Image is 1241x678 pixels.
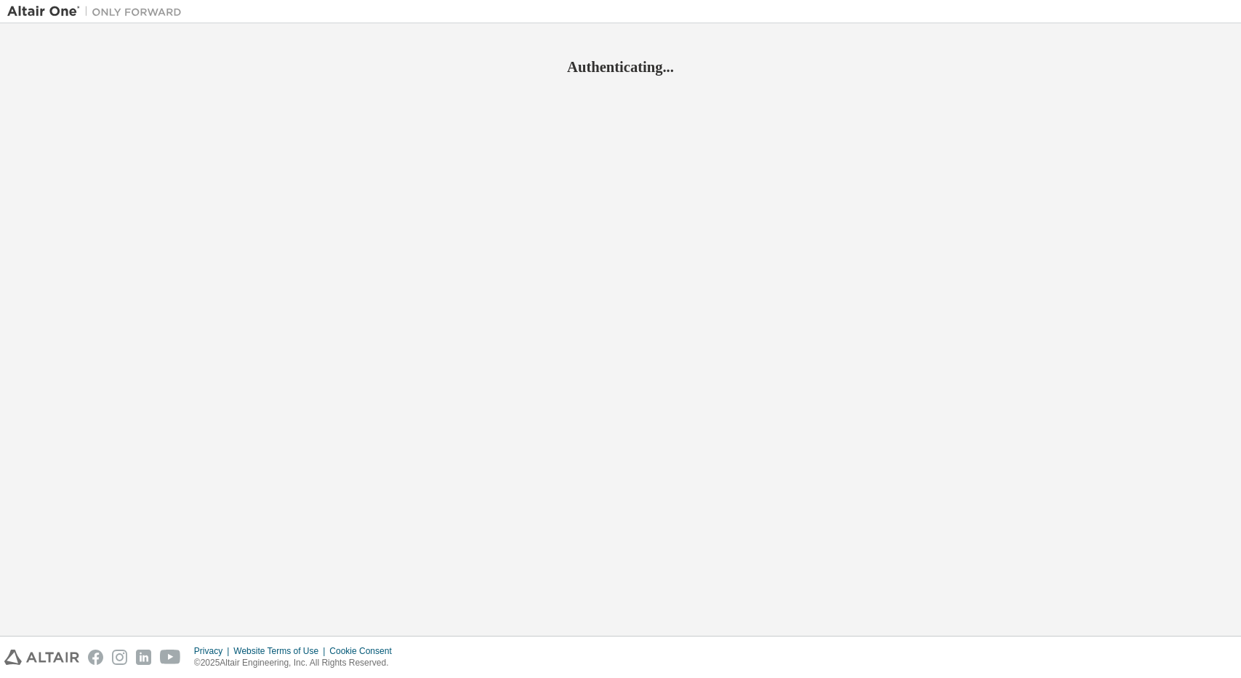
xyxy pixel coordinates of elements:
[160,650,181,665] img: youtube.svg
[194,645,233,657] div: Privacy
[4,650,79,665] img: altair_logo.svg
[233,645,329,657] div: Website Terms of Use
[7,57,1234,76] h2: Authenticating...
[136,650,151,665] img: linkedin.svg
[329,645,400,657] div: Cookie Consent
[112,650,127,665] img: instagram.svg
[194,657,401,669] p: © 2025 Altair Engineering, Inc. All Rights Reserved.
[88,650,103,665] img: facebook.svg
[7,4,189,19] img: Altair One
